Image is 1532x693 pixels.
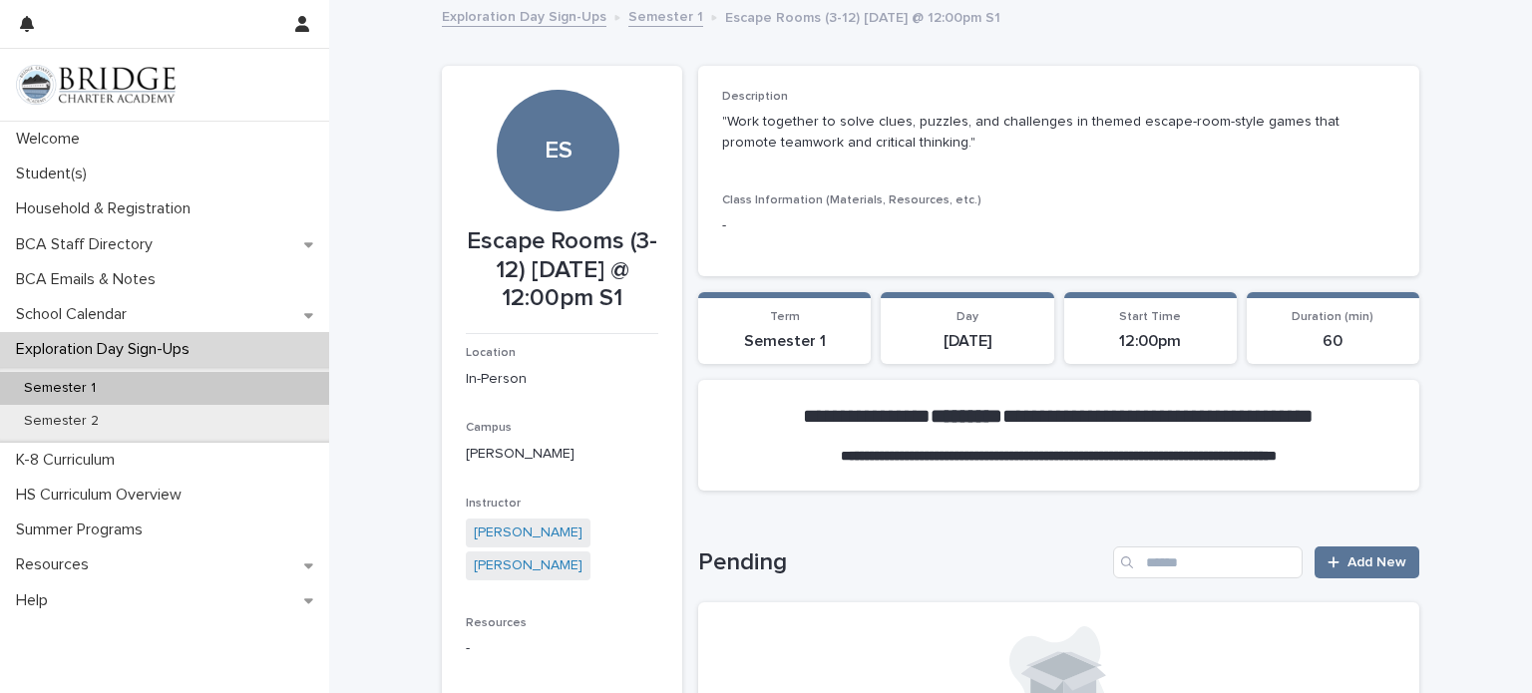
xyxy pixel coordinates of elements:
span: Description [722,91,788,103]
span: Location [466,347,516,359]
span: Day [957,311,978,323]
span: Campus [466,422,512,434]
p: Help [8,591,64,610]
p: Escape Rooms (3-12) [DATE] @ 12:00pm S1 [466,227,658,313]
p: Student(s) [8,165,103,183]
p: Semester 1 [710,332,859,351]
div: ES [497,14,618,165]
span: Add New [1347,555,1406,569]
a: Add New [1315,546,1419,578]
p: Summer Programs [8,520,159,539]
p: Resources [8,555,105,574]
p: Semester 1 [8,380,112,397]
a: [PERSON_NAME] [474,555,582,576]
p: Semester 2 [8,413,115,430]
span: Term [770,311,800,323]
p: School Calendar [8,305,143,324]
input: Search [1113,546,1303,578]
p: Household & Registration [8,199,206,218]
a: Exploration Day Sign-Ups [442,4,606,27]
a: [PERSON_NAME] [474,522,582,543]
p: 12:00pm [1076,332,1225,351]
p: [DATE] [893,332,1041,351]
p: [PERSON_NAME] [466,444,658,465]
p: - [722,215,1395,236]
p: Exploration Day Sign-Ups [8,340,205,359]
p: Welcome [8,130,96,149]
p: In-Person [466,369,658,390]
p: HS Curriculum Overview [8,486,197,505]
h1: Pending [698,548,1105,577]
p: BCA Emails & Notes [8,270,172,289]
span: Class Information (Materials, Resources, etc.) [722,194,981,206]
img: V1C1m3IdTEidaUdm9Hs0 [16,65,176,105]
p: Escape Rooms (3-12) [DATE] @ 12:00pm S1 [725,5,1000,27]
p: "Work together to solve clues, puzzles, and challenges in themed escape-room-style games that pro... [722,112,1395,154]
p: - [466,638,658,659]
span: Start Time [1119,311,1181,323]
span: Resources [466,617,527,629]
p: BCA Staff Directory [8,235,169,254]
span: Instructor [466,498,521,510]
span: Duration (min) [1292,311,1373,323]
p: K-8 Curriculum [8,451,131,470]
a: Semester 1 [628,4,703,27]
p: 60 [1259,332,1407,351]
